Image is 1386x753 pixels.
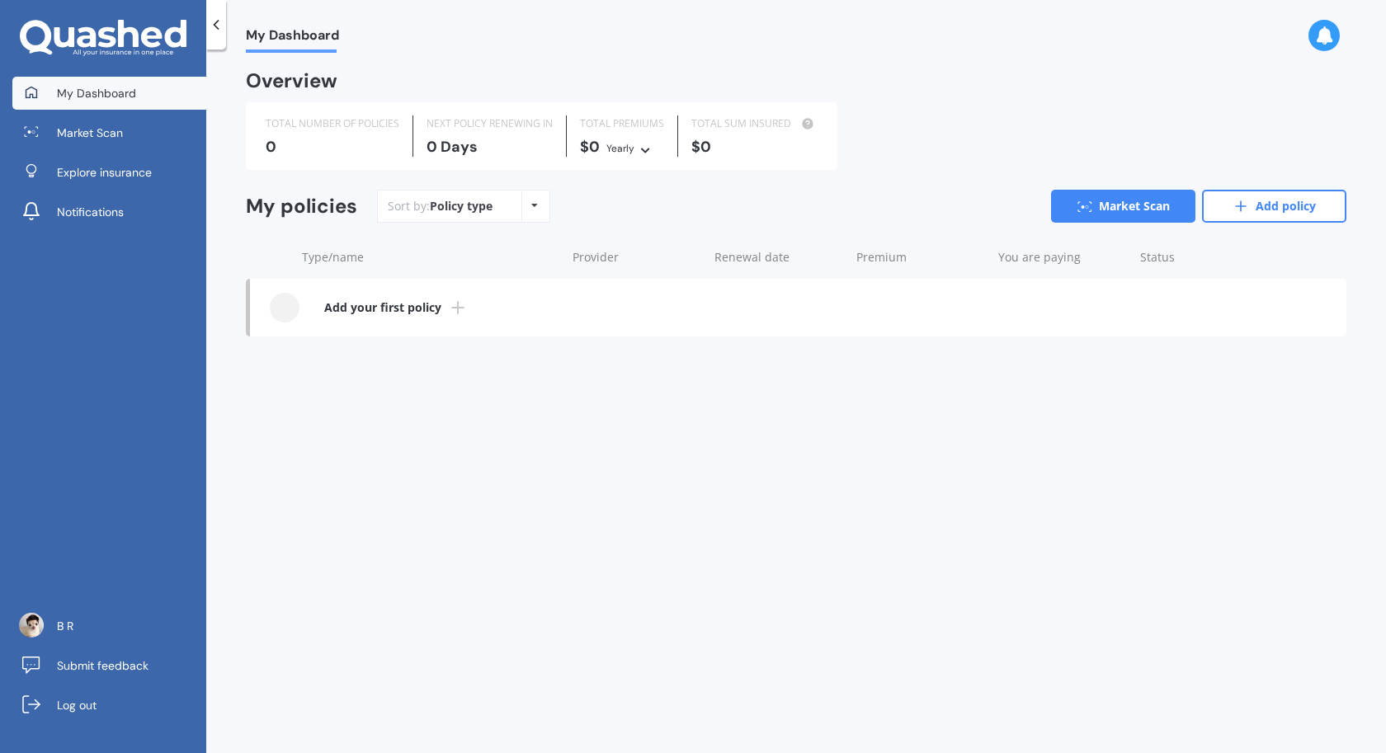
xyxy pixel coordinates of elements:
div: My policies [246,195,357,219]
div: Renewal date [714,249,843,266]
div: $0 [580,139,664,157]
div: 0 Days [427,139,553,155]
div: Premium [856,249,985,266]
a: Market Scan [1051,190,1195,223]
div: Type/name [302,249,559,266]
a: B R [12,609,206,642]
div: 0 [266,139,399,155]
span: Notifications [57,204,124,220]
a: Add policy [1202,190,1346,223]
span: My Dashboard [246,27,339,49]
a: Market Scan [12,116,206,149]
img: ACg8ocI6ImrPrt4LbR262VDo28X83UvpqpbOpTMDKr_d9vpAumkFpns=s96-c [19,613,44,638]
div: Policy type [430,198,493,214]
div: Overview [246,73,337,89]
b: Add your first policy [324,299,441,316]
a: Explore insurance [12,156,206,189]
div: Status [1140,249,1264,266]
a: My Dashboard [12,77,206,110]
div: TOTAL PREMIUMS [580,115,664,132]
span: My Dashboard [57,85,136,101]
a: Add your first policy [250,279,1346,336]
div: TOTAL NUMBER OF POLICIES [266,115,399,132]
div: Provider [573,249,701,266]
a: Submit feedback [12,649,206,682]
div: You are paying [998,249,1127,266]
span: B R [57,618,73,634]
div: $0 [691,139,818,155]
a: Log out [12,689,206,722]
span: Explore insurance [57,164,152,181]
span: Log out [57,697,97,713]
div: TOTAL SUM INSURED [691,115,818,132]
div: NEXT POLICY RENEWING IN [427,115,553,132]
a: Notifications [12,195,206,228]
span: Market Scan [57,125,123,141]
div: Sort by: [388,198,493,214]
div: Yearly [606,140,634,157]
span: Submit feedback [57,657,148,674]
